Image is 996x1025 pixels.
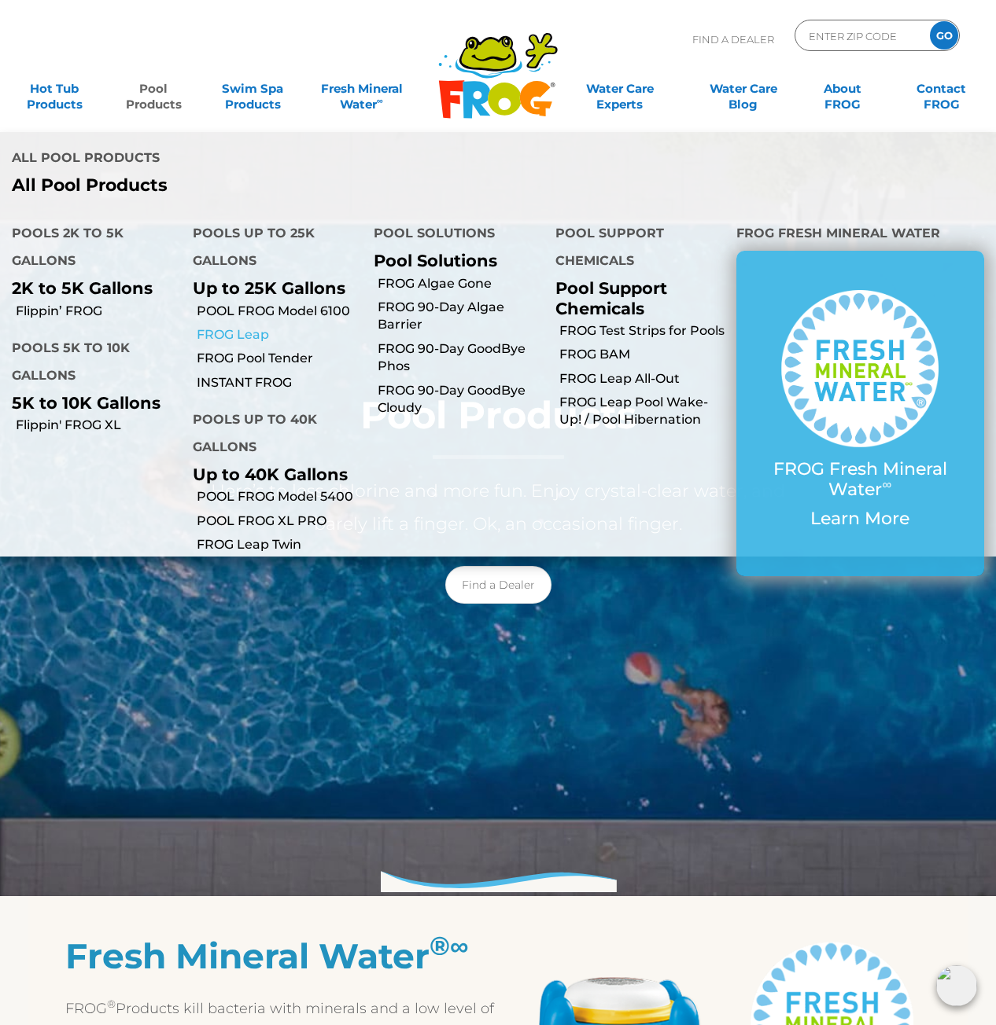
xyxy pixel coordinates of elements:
[430,930,450,961] sup: ®
[378,382,543,417] a: FROG 90-Day GoodBye Cloudy
[903,73,980,105] a: ContactFROG
[557,73,682,105] a: Water CareExperts
[768,459,953,501] p: FROG Fresh Mineral Water
[193,278,350,298] p: Up to 25K Gallons
[193,219,350,278] h4: Pools up to 25K Gallons
[377,95,383,106] sup: ∞
[197,326,362,344] a: FROG Leap
[197,303,362,320] a: POOL FROG Model 6100
[804,73,881,105] a: AboutFROG
[214,73,291,105] a: Swim SpaProducts
[768,509,953,529] p: Learn More
[936,965,977,1006] img: openIcon
[736,219,984,251] h4: FROG Fresh Mineral Water
[378,275,543,292] a: FROG Algae Gone
[193,406,350,465] h4: Pools up to 40K Gallons
[559,346,725,363] a: FROG BAM
[12,393,169,413] p: 5K to 10K Gallons
[12,334,169,393] h4: Pools 5K to 10K Gallons
[197,488,362,505] a: POOL FROG Model 5400
[559,394,725,429] a: FROG Leap Pool Wake-Up! / Pool Hibernation
[65,935,498,976] h2: Fresh Mineral Water
[450,930,469,961] sup: ∞
[807,24,913,47] input: Zip Code Form
[12,144,486,175] h4: All Pool Products
[378,340,543,376] a: FROG 90-Day GoodBye Phos
[197,374,362,391] a: INSTANT FROG
[555,278,713,318] p: Pool Support Chemicals
[930,21,958,50] input: GO
[16,417,181,434] a: Flippin' FROG XL
[16,303,181,320] a: Flippin’ FROG
[374,251,497,270] a: Pool Solutions
[12,175,486,196] a: All Pool Products
[107,997,116,1010] sup: ®
[193,465,350,484] p: Up to 40K Gallons
[12,219,169,278] h4: Pools 2K to 5K Gallons
[12,278,169,298] p: 2K to 5K Gallons
[115,73,192,105] a: PoolProducts
[197,512,362,530] a: POOL FROG XL PRO
[197,350,362,367] a: FROG Pool Tender
[197,536,362,553] a: FROG Leap Twin
[882,476,891,492] sup: ∞
[705,73,782,105] a: Water CareBlog
[378,299,543,334] a: FROG 90-Day Algae Barrier
[559,370,725,388] a: FROG Leap All-Out
[559,322,725,340] a: FROG Test Strips for Pools
[313,73,410,105] a: Fresh MineralWater∞
[768,290,953,537] a: FROG Fresh Mineral Water∞ Learn More
[555,219,713,278] h4: Pool Support Chemicals
[692,20,774,59] p: Find A Dealer
[16,73,93,105] a: Hot TubProducts
[374,219,531,251] h4: Pool Solutions
[445,566,551,604] a: Find a Dealer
